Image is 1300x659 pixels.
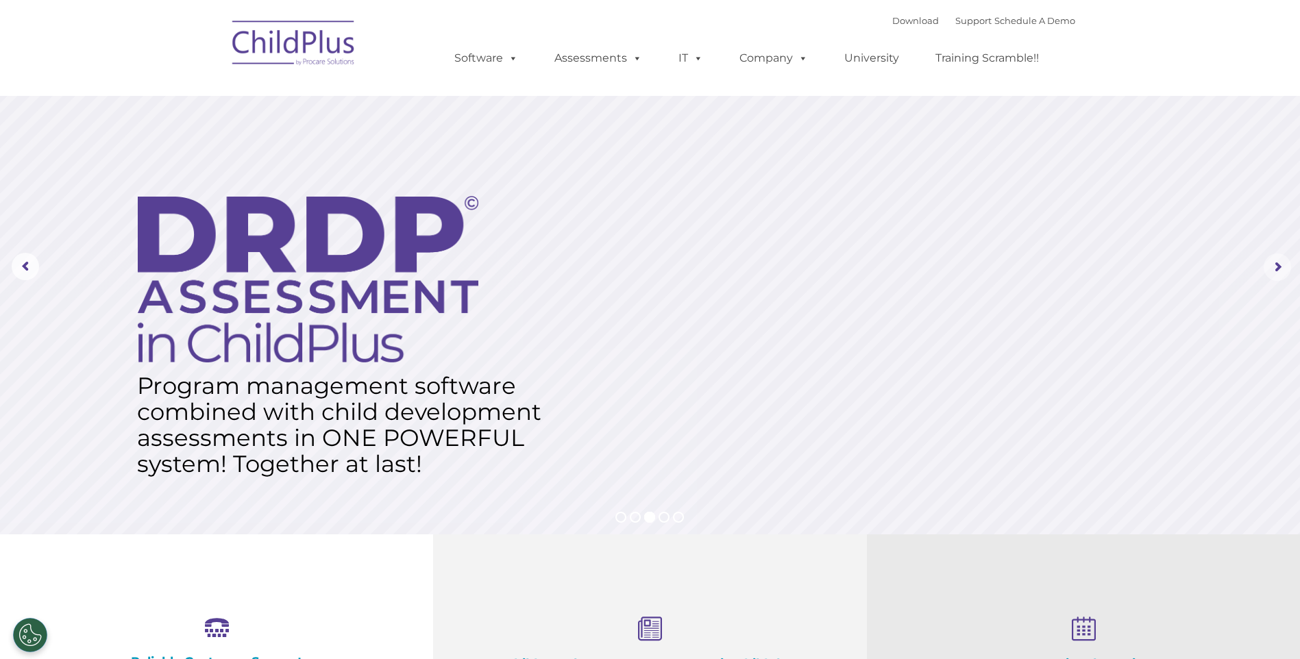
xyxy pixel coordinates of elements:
a: University [831,45,913,72]
a: Software [441,45,532,72]
img: ChildPlus by Procare Solutions [225,11,363,79]
a: Company [726,45,822,72]
a: Assessments [541,45,656,72]
span: Phone number [191,147,249,157]
a: Support [955,15,992,26]
a: IT [665,45,717,72]
a: Training Scramble!! [922,45,1053,72]
rs-layer: Program management software combined with child development assessments in ONE POWERFUL system! T... [137,373,553,477]
font: | [892,15,1075,26]
a: Download [892,15,939,26]
button: Cookies Settings [13,618,47,652]
img: DRDP Assessment in ChildPlus [138,196,478,362]
iframe: Chat Widget [1231,593,1300,659]
a: Schedule A Demo [994,15,1075,26]
span: Last name [191,90,232,101]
